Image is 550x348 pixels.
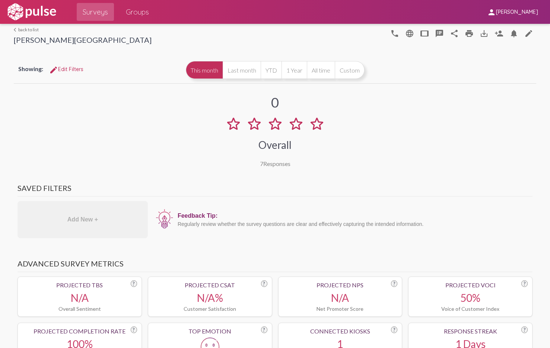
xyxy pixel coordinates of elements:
div: Regularly review whether the survey questions are clear and effectively capturing the intended in... [178,221,529,227]
button: Custom [335,61,365,79]
span: Surveys [83,5,108,19]
a: print [462,26,477,41]
div: Responses [260,160,290,167]
div: Customer Satisfaction [153,306,267,312]
button: tablet [417,26,432,41]
button: Download [477,26,492,41]
div: ? [521,326,528,333]
button: Share [447,26,462,41]
div: Projected NPS [283,281,398,288]
div: Feedback Tip: [178,213,529,219]
div: Projected Completion Rate [22,328,137,335]
div: ? [131,326,137,333]
button: speaker_notes [432,26,447,41]
div: ? [261,280,267,287]
mat-icon: language [405,29,414,38]
div: Connected Kiosks [283,328,398,335]
button: language [402,26,417,41]
div: ? [131,280,137,287]
h3: Advanced Survey Metrics [18,259,532,272]
div: Add New + [18,201,148,238]
button: Edit FiltersEdit Filters [43,63,89,76]
mat-icon: person [487,8,496,17]
div: ? [391,280,397,287]
mat-icon: Person [495,29,503,38]
img: icon12.png [155,208,174,229]
mat-icon: Edit Filters [49,66,58,74]
mat-icon: arrow_back_ios [14,28,18,32]
button: language [387,26,402,41]
div: Projected VoCI [413,281,528,288]
div: Top Emotion [153,328,267,335]
div: Net Promoter Score [283,306,398,312]
a: Surveys [77,3,114,21]
span: Groups [126,5,149,19]
div: Projected CSAT [153,281,267,288]
div: N/A [22,291,137,304]
button: Last month [223,61,261,79]
mat-icon: Download [480,29,489,38]
div: N/A [283,291,398,304]
div: 0 [271,94,279,111]
mat-icon: tablet [420,29,429,38]
div: Response Streak [413,328,528,335]
span: Edit Filters [49,66,83,73]
div: Voice of Customer Index [413,306,528,312]
button: All time [307,61,335,79]
a: language [521,26,536,41]
button: Bell [506,26,521,41]
span: [PERSON_NAME] [496,9,538,16]
div: Overall Sentiment [22,306,137,312]
h3: Saved Filters [18,183,532,197]
div: N/A% [153,291,267,304]
div: ? [521,280,528,287]
mat-icon: speaker_notes [435,29,444,38]
mat-icon: Bell [509,29,518,38]
mat-icon: language [390,29,399,38]
button: [PERSON_NAME] [481,5,544,19]
button: This month [186,61,223,79]
button: 1 Year [282,61,307,79]
a: back to list [14,27,152,32]
mat-icon: Share [450,29,459,38]
div: ? [261,326,267,333]
span: Showing: [18,65,43,72]
div: [PERSON_NAME][GEOGRAPHIC_DATA] [14,35,152,46]
button: Person [492,26,506,41]
div: Overall [258,138,292,151]
a: Groups [120,3,155,21]
span: 7 [260,160,263,167]
div: 50% [413,291,528,304]
mat-icon: language [524,29,533,38]
mat-icon: print [465,29,474,38]
div: Projected TBS [22,281,137,288]
button: YTD [261,61,282,79]
div: ? [391,326,397,333]
img: white-logo.svg [6,3,57,21]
